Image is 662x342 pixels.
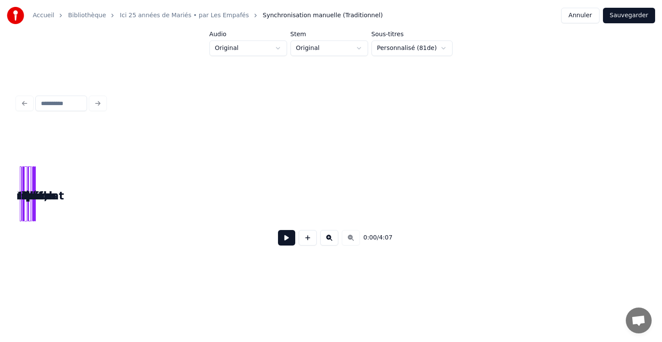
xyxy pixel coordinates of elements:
[209,31,287,37] label: Audio
[379,233,392,242] span: 4:07
[290,31,368,37] label: Stem
[263,11,383,20] span: Synchronisation manuelle (Traditionnel)
[68,11,106,20] a: Bibliothèque
[33,11,383,20] nav: breadcrumb
[120,11,249,20] a: Ici 25 années de Mariés • par Les Empafés
[626,308,652,333] a: Ouvrir le chat
[363,233,377,242] span: 0:00
[603,8,655,23] button: Sauvegarder
[7,7,24,24] img: youka
[561,8,599,23] button: Annuler
[372,31,453,37] label: Sous-titres
[363,233,384,242] div: /
[33,11,54,20] a: Accueil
